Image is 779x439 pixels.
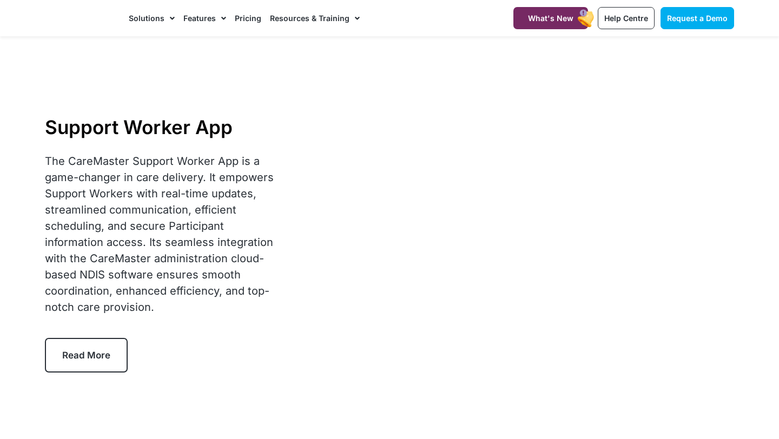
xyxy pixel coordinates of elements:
a: Request a Demo [661,7,734,29]
span: Read More [62,350,110,361]
span: Request a Demo [667,14,728,23]
h1: Support Worker App [45,116,279,138]
span: Help Centre [604,14,648,23]
a: What's New [513,7,588,29]
div: The CareMaster Support Worker App is a game-changer in care delivery. It empowers Support Workers... [45,153,279,315]
img: CareMaster Logo [45,10,118,26]
a: Read More [45,338,128,373]
a: Help Centre [598,7,655,29]
span: What's New [528,14,573,23]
